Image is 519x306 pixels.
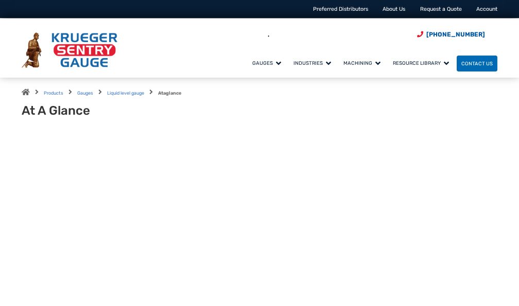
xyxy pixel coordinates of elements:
span: Resource Library [393,60,449,66]
a: Machining [339,54,388,72]
a: Preferred Distributors [313,6,368,12]
a: Industries [289,54,339,72]
a: Request a Quote [420,6,462,12]
h1: At A Glance [22,103,212,118]
span: Industries [293,60,331,66]
span: Machining [343,60,380,66]
a: Resource Library [388,54,457,72]
a: Account [476,6,497,12]
strong: Ataglance [158,91,181,96]
span: [PHONE_NUMBER] [426,31,485,38]
a: Liquid level gauge [107,91,144,96]
a: About Us [383,6,405,12]
a: Gauges [77,91,93,96]
img: Krueger Sentry Gauge [22,32,117,68]
span: Contact Us [461,61,493,66]
a: Products [44,91,63,96]
a: Phone Number (920) 434-8860 [417,30,485,39]
span: Gauges [252,60,281,66]
a: Gauges [248,54,289,72]
a: Contact Us [457,56,497,71]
